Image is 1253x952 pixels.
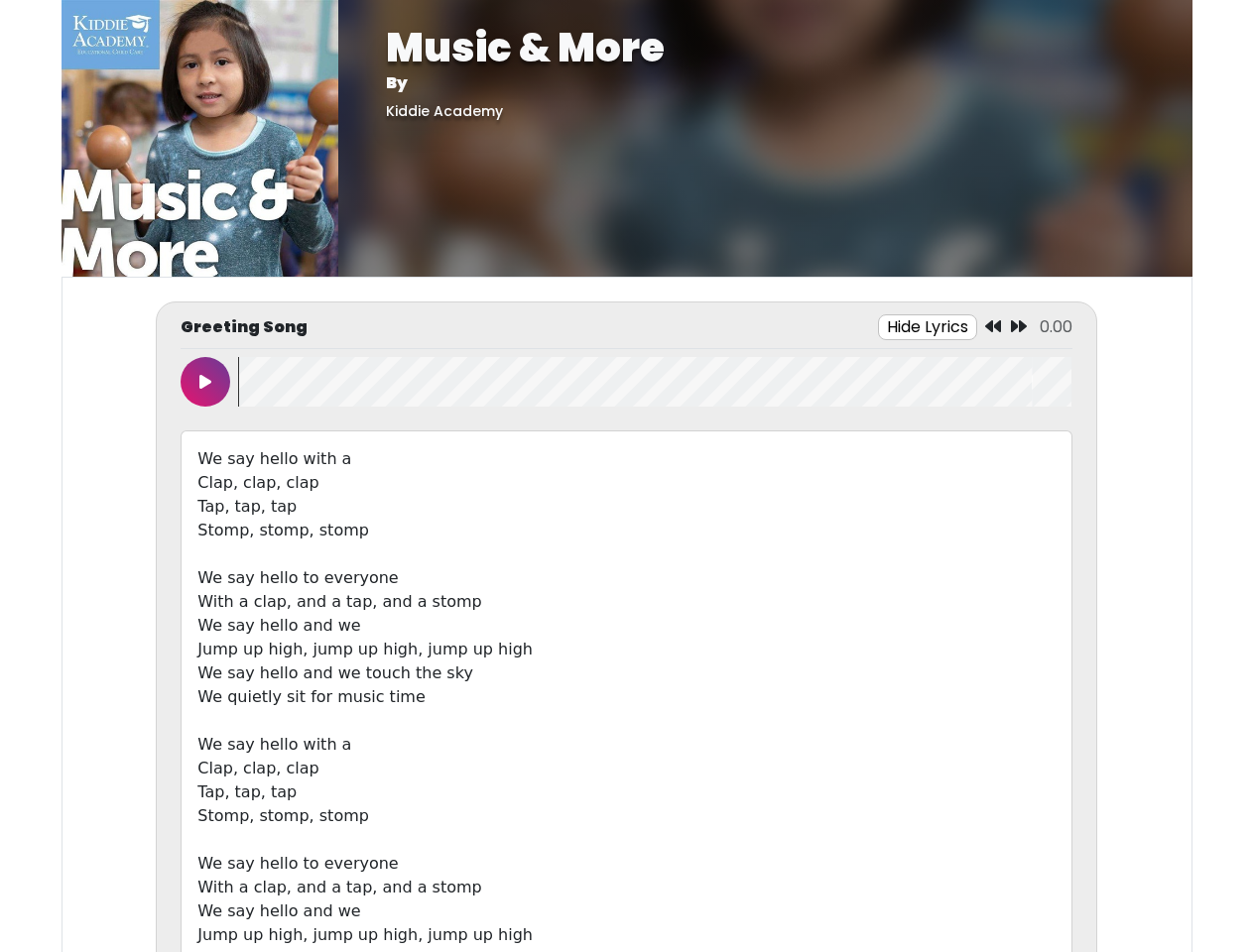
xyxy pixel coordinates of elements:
[181,315,308,339] p: Greeting Song
[386,103,1145,120] h5: Kiddie Academy
[1040,315,1072,338] span: 0.00
[878,314,977,340] button: Hide Lyrics
[386,71,1145,95] p: By
[386,24,1145,71] h1: Music & More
